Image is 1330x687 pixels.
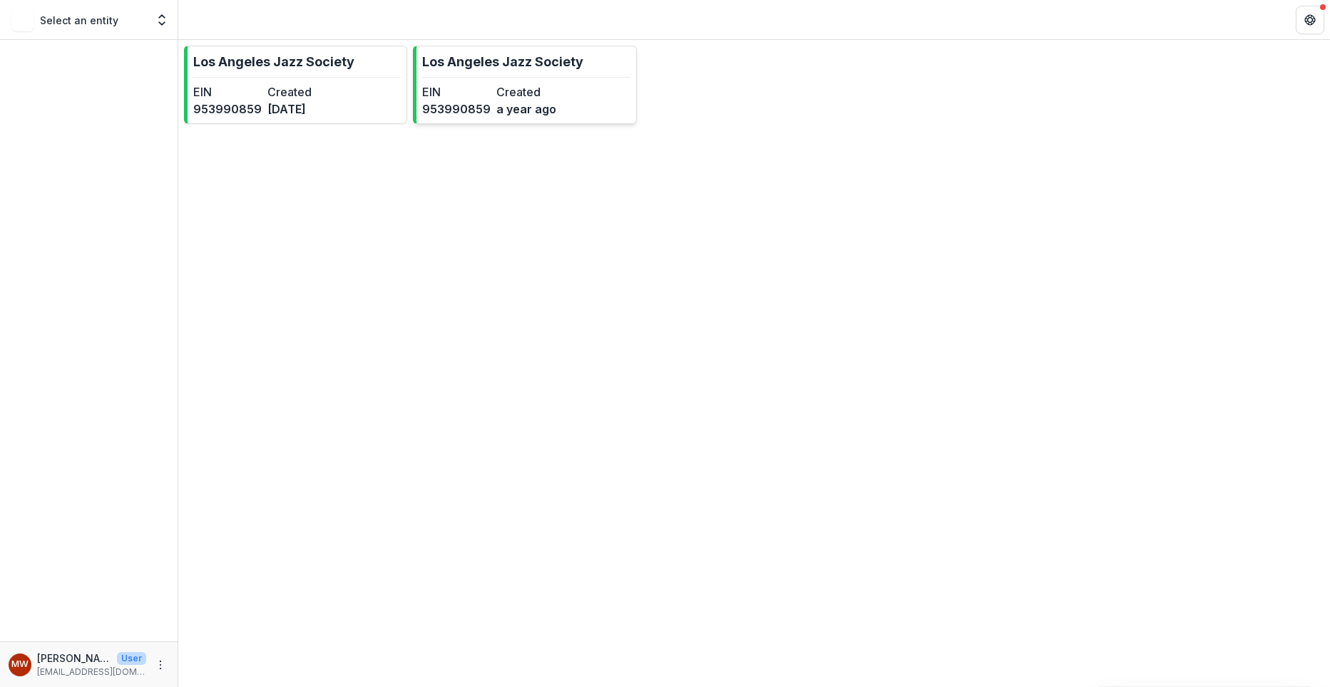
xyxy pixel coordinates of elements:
button: Open entity switcher [152,6,172,34]
img: Select an entity [11,9,34,31]
div: Melanie Wink [11,660,29,669]
a: Los Angeles Jazz SocietyEIN953990859Createda year ago [413,46,636,124]
dd: a year ago [496,100,565,118]
p: Los Angeles Jazz Society [193,52,354,71]
button: More [152,656,169,673]
dd: 953990859 [193,100,262,118]
dt: EIN [193,83,262,100]
dt: Created [496,83,565,100]
a: Los Angeles Jazz SocietyEIN953990859Created[DATE] [184,46,407,124]
button: Get Help [1296,6,1324,34]
dt: EIN [422,83,491,100]
dd: 953990859 [422,100,491,118]
p: [EMAIL_ADDRESS][DOMAIN_NAME] [37,666,146,678]
p: User [117,652,146,665]
dt: Created [267,83,336,100]
p: Select an entity [40,13,118,28]
p: [PERSON_NAME] [37,651,111,666]
dd: [DATE] [267,100,336,118]
p: Los Angeles Jazz Society [422,52,583,71]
